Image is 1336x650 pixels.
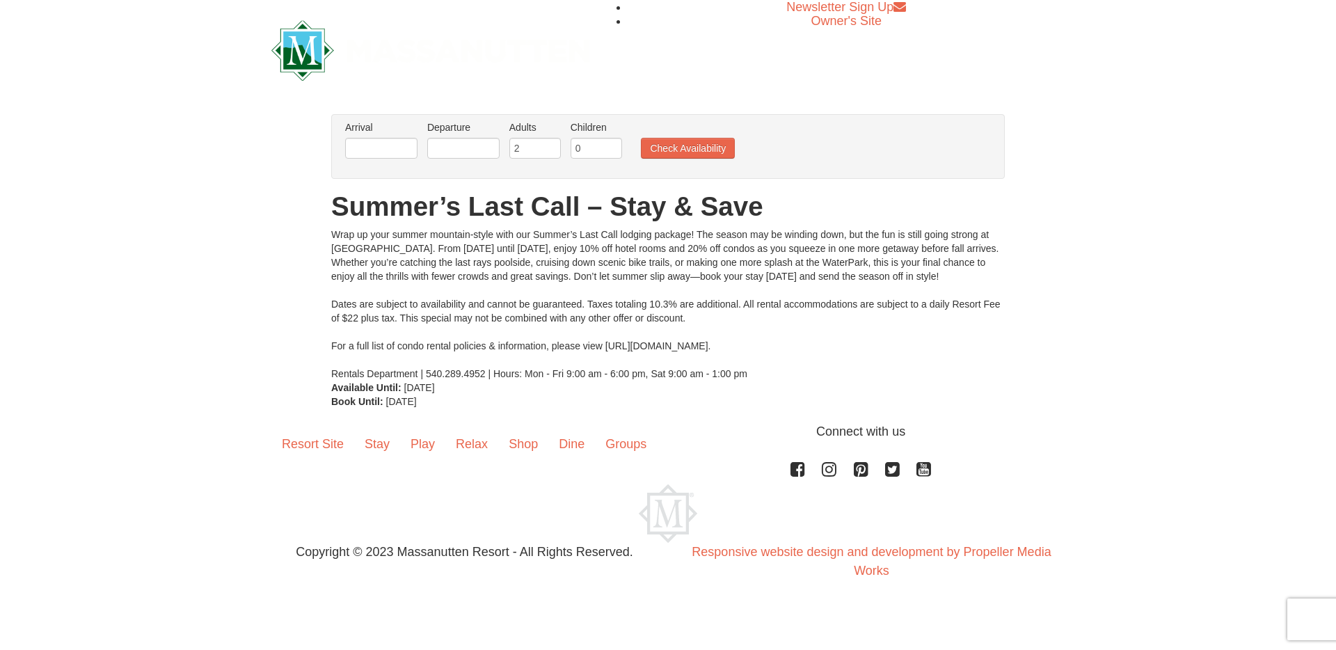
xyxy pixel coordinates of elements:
[271,20,590,81] img: Massanutten Resort Logo
[400,422,445,466] a: Play
[354,422,400,466] a: Stay
[331,396,383,407] strong: Book Until:
[271,422,1065,441] p: Connect with us
[331,382,401,393] strong: Available Until:
[271,32,590,65] a: Massanutten Resort
[404,382,435,393] span: [DATE]
[261,543,668,562] p: Copyright © 2023 Massanutten Resort - All Rights Reserved.
[427,120,500,134] label: Departure
[345,120,417,134] label: Arrival
[639,484,697,543] img: Massanutten Resort Logo
[498,422,548,466] a: Shop
[548,422,595,466] a: Dine
[595,422,657,466] a: Groups
[331,193,1005,221] h1: Summer’s Last Call – Stay & Save
[445,422,498,466] a: Relax
[571,120,622,134] label: Children
[811,14,882,28] a: Owner's Site
[331,228,1005,381] div: Wrap up your summer mountain-style with our Summer’s Last Call lodging package! The season may be...
[509,120,561,134] label: Adults
[386,396,417,407] span: [DATE]
[271,422,354,466] a: Resort Site
[692,545,1051,578] a: Responsive website design and development by Propeller Media Works
[641,138,735,159] button: Check Availability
